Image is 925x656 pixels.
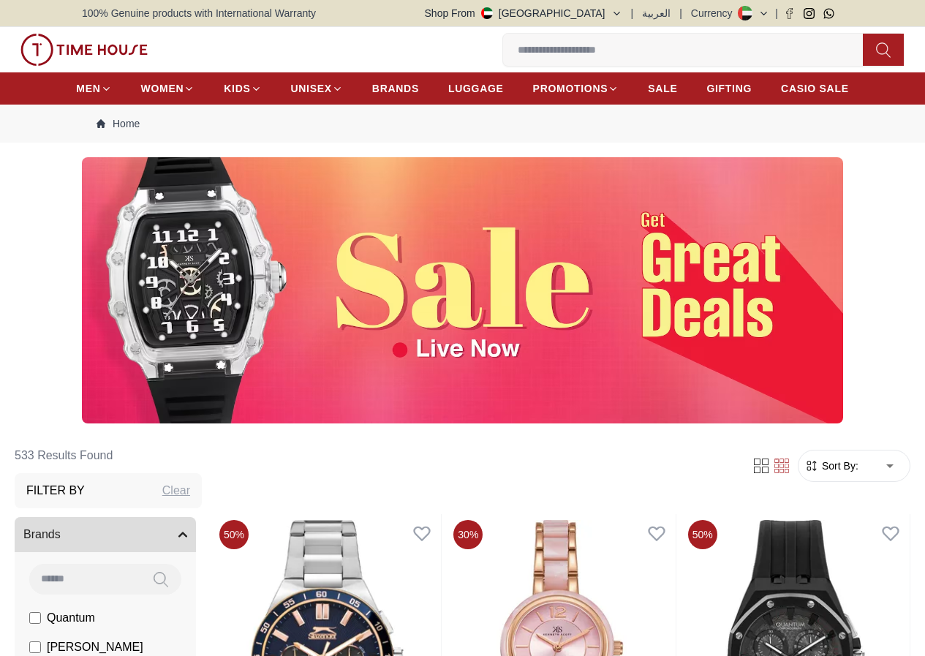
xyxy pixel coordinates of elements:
[425,6,622,20] button: Shop From[GEOGRAPHIC_DATA]
[291,81,332,96] span: UNISEX
[631,6,634,20] span: |
[141,81,184,96] span: WOMEN
[784,8,795,19] a: Facebook
[141,75,195,102] a: WOMEN
[15,438,202,473] h6: 533 Results Found
[775,6,778,20] span: |
[97,116,140,131] a: Home
[82,105,843,143] nav: Breadcrumb
[224,75,261,102] a: KIDS
[76,81,100,96] span: MEN
[453,520,483,549] span: 30 %
[691,6,739,20] div: Currency
[679,6,682,20] span: |
[15,517,196,552] button: Brands
[781,81,849,96] span: CASIO SALE
[706,81,752,96] span: GIFTING
[648,81,677,96] span: SALE
[642,6,671,20] button: العربية
[448,75,504,102] a: LUGGAGE
[20,34,148,66] img: ...
[533,81,608,96] span: PROMOTIONS
[823,8,834,19] a: Whatsapp
[688,520,717,549] span: 50 %
[219,520,249,549] span: 50 %
[29,641,41,653] input: [PERSON_NAME]
[533,75,619,102] a: PROMOTIONS
[448,81,504,96] span: LUGGAGE
[648,75,677,102] a: SALE
[47,609,95,627] span: Quantum
[26,482,85,499] h3: Filter By
[47,638,143,656] span: [PERSON_NAME]
[291,75,343,102] a: UNISEX
[804,459,858,473] button: Sort By:
[804,8,815,19] a: Instagram
[372,75,419,102] a: BRANDS
[372,81,419,96] span: BRANDS
[29,612,41,624] input: Quantum
[224,81,250,96] span: KIDS
[481,7,493,19] img: United Arab Emirates
[819,459,858,473] span: Sort By:
[82,157,843,423] img: ...
[82,6,316,20] span: 100% Genuine products with International Warranty
[162,482,190,499] div: Clear
[76,75,111,102] a: MEN
[23,526,61,543] span: Brands
[781,75,849,102] a: CASIO SALE
[706,75,752,102] a: GIFTING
